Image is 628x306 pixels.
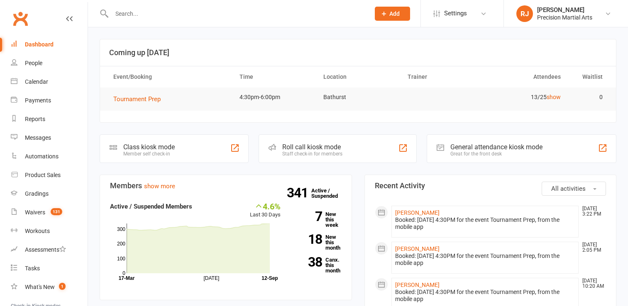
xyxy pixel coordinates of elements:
[389,10,400,17] span: Add
[547,94,561,100] a: show
[25,134,51,141] div: Messages
[578,242,606,253] time: [DATE] 2:05 PM
[484,66,568,87] th: Attendees
[11,73,88,91] a: Calendar
[113,95,161,103] span: Tournament Prep
[568,66,610,87] th: Waitlist
[287,187,311,199] strong: 341
[293,210,322,223] strong: 7
[311,182,348,205] a: 341Active / Suspended
[11,129,88,147] a: Messages
[542,182,606,196] button: All activities
[232,66,316,87] th: Time
[11,35,88,54] a: Dashboard
[250,202,281,219] div: Last 30 Days
[11,222,88,240] a: Workouts
[395,216,575,231] div: Booked: [DATE] 4:30PM for the event Tournament Prep, from the mobile app
[282,151,342,157] div: Staff check-in for members
[375,7,410,21] button: Add
[537,14,592,21] div: Precision Martial Arts
[551,185,586,192] span: All activities
[450,151,542,157] div: Great for the front desk
[123,151,175,157] div: Member self check-in
[484,87,568,107] td: 13/25
[25,228,50,234] div: Workouts
[110,203,192,210] strong: Active / Suspended Members
[25,60,42,66] div: People
[568,87,610,107] td: 0
[25,284,55,290] div: What's New
[11,240,88,259] a: Assessments
[11,54,88,73] a: People
[395,282,440,288] a: [PERSON_NAME]
[232,87,316,107] td: 4:30pm-6:00pm
[395,253,575,267] div: Booked: [DATE] 4:30PM for the event Tournament Prep, from the mobile app
[293,257,342,273] a: 38Canx. this month
[25,78,48,85] div: Calendar
[144,182,175,190] a: show more
[110,182,342,190] h3: Members
[293,211,342,228] a: 7New this week
[25,41,54,48] div: Dashboard
[450,143,542,151] div: General attendance kiosk mode
[10,8,31,29] a: Clubworx
[11,259,88,278] a: Tasks
[316,87,400,107] td: Bathurst
[293,233,322,245] strong: 18
[395,289,575,303] div: Booked: [DATE] 4:30PM for the event Tournament Prep, from the mobile app
[11,110,88,129] a: Reports
[516,5,533,22] div: RJ
[25,190,49,197] div: Gradings
[578,206,606,217] time: [DATE] 3:22 PM
[25,246,66,253] div: Assessments
[59,283,66,290] span: 1
[250,202,281,211] div: 4.6%
[25,265,40,272] div: Tasks
[395,245,440,252] a: [PERSON_NAME]
[51,208,62,215] span: 131
[106,66,232,87] th: Event/Booking
[444,4,467,23] span: Settings
[25,172,61,178] div: Product Sales
[109,8,364,19] input: Search...
[11,166,88,185] a: Product Sales
[293,234,342,250] a: 18New this month
[25,209,45,216] div: Waivers
[25,116,45,122] div: Reports
[109,49,607,57] h3: Coming up [DATE]
[11,278,88,296] a: What's New1
[25,153,59,160] div: Automations
[537,6,592,14] div: [PERSON_NAME]
[11,203,88,222] a: Waivers 131
[316,66,400,87] th: Location
[395,209,440,216] a: [PERSON_NAME]
[282,143,342,151] div: Roll call kiosk mode
[400,66,484,87] th: Trainer
[293,256,322,268] strong: 38
[11,91,88,110] a: Payments
[25,97,51,104] div: Payments
[578,278,606,289] time: [DATE] 10:20 AM
[113,94,166,104] button: Tournament Prep
[375,182,606,190] h3: Recent Activity
[123,143,175,151] div: Class kiosk mode
[11,185,88,203] a: Gradings
[11,147,88,166] a: Automations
